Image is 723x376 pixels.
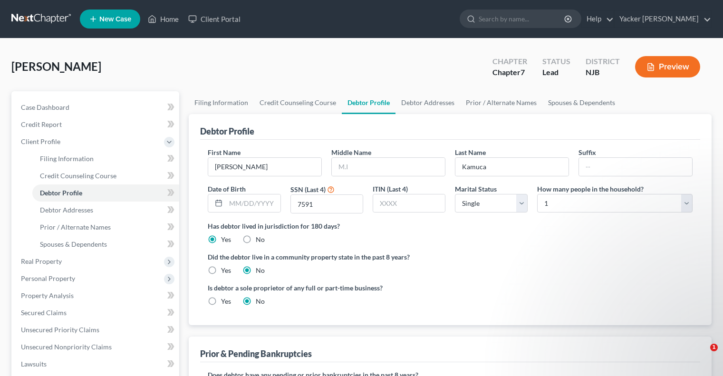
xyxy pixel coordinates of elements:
[586,67,620,78] div: NJB
[143,10,183,28] a: Home
[21,343,112,351] span: Unsecured Nonpriority Claims
[208,283,445,293] label: Is debtor a sole proprietor of any full or part-time business?
[13,338,179,356] a: Unsecured Nonpriority Claims
[492,67,527,78] div: Chapter
[32,236,179,253] a: Spouses & Dependents
[32,202,179,219] a: Debtor Addresses
[373,184,408,194] label: ITIN (Last 4)
[13,287,179,304] a: Property Analysis
[331,147,371,157] label: Middle Name
[342,91,395,114] a: Debtor Profile
[200,348,312,359] div: Prior & Pending Bankruptcies
[221,297,231,306] label: Yes
[291,195,363,213] input: XXXX
[40,172,116,180] span: Credit Counseling Course
[479,10,566,28] input: Search by name...
[615,10,711,28] a: Yacker [PERSON_NAME]
[208,147,241,157] label: First Name
[221,266,231,275] label: Yes
[492,56,527,67] div: Chapter
[183,10,245,28] a: Client Portal
[373,194,445,212] input: XXXX
[691,344,713,366] iframe: Intercom live chat
[455,147,486,157] label: Last Name
[200,125,254,137] div: Debtor Profile
[208,221,693,231] label: Has debtor lived in jurisdiction for 180 days?
[254,91,342,114] a: Credit Counseling Course
[582,10,614,28] a: Help
[586,56,620,67] div: District
[40,154,94,163] span: Filing Information
[256,266,265,275] label: No
[13,321,179,338] a: Unsecured Priority Claims
[256,235,265,244] label: No
[13,356,179,373] a: Lawsuits
[32,219,179,236] a: Prior / Alternate Names
[21,137,60,145] span: Client Profile
[13,116,179,133] a: Credit Report
[40,223,111,231] span: Prior / Alternate Names
[21,120,62,128] span: Credit Report
[332,158,445,176] input: M.I
[256,297,265,306] label: No
[32,184,179,202] a: Debtor Profile
[13,99,179,116] a: Case Dashboard
[21,103,69,111] span: Case Dashboard
[21,326,99,334] span: Unsecured Priority Claims
[542,91,621,114] a: Spouses & Dependents
[40,206,93,214] span: Debtor Addresses
[208,184,246,194] label: Date of Birth
[21,309,67,317] span: Secured Claims
[99,16,131,23] span: New Case
[635,56,700,77] button: Preview
[579,158,692,176] input: --
[208,158,321,176] input: --
[40,189,82,197] span: Debtor Profile
[13,304,179,321] a: Secured Claims
[32,150,179,167] a: Filing Information
[455,158,569,176] input: --
[455,184,497,194] label: Marital Status
[21,257,62,265] span: Real Property
[542,67,570,78] div: Lead
[189,91,254,114] a: Filing Information
[226,194,280,212] input: MM/DD/YYYY
[290,184,326,194] label: SSN (Last 4)
[21,360,47,368] span: Lawsuits
[21,274,75,282] span: Personal Property
[521,67,525,77] span: 7
[32,167,179,184] a: Credit Counseling Course
[208,252,693,262] label: Did the debtor live in a community property state in the past 8 years?
[221,235,231,244] label: Yes
[395,91,460,114] a: Debtor Addresses
[40,240,107,248] span: Spouses & Dependents
[542,56,570,67] div: Status
[578,147,596,157] label: Suffix
[21,291,74,299] span: Property Analysis
[460,91,542,114] a: Prior / Alternate Names
[537,184,644,194] label: How many people in the household?
[710,344,718,351] span: 1
[11,59,101,73] span: [PERSON_NAME]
